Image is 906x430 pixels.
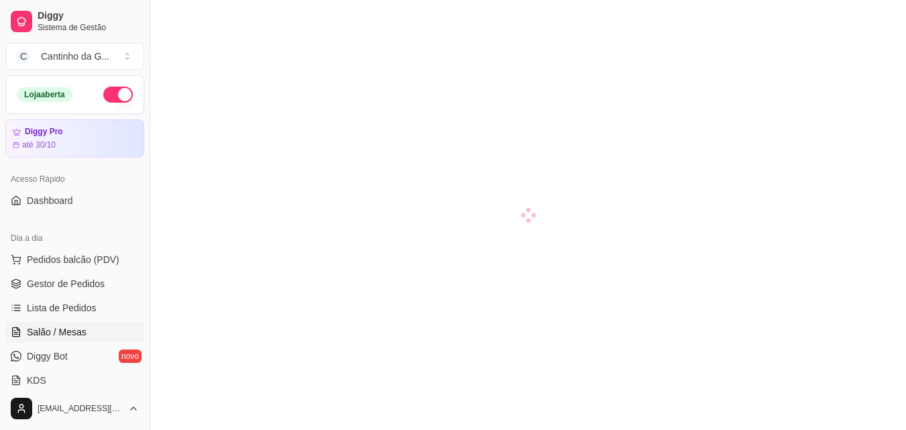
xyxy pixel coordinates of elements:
span: Salão / Mesas [27,325,87,339]
a: Lista de Pedidos [5,297,144,319]
span: Pedidos balcão (PDV) [27,253,119,266]
div: Cantinho da G ... [41,50,109,63]
div: Loja aberta [17,87,72,102]
button: Select a team [5,43,144,70]
a: DiggySistema de Gestão [5,5,144,38]
div: Acesso Rápido [5,168,144,190]
button: [EMAIL_ADDRESS][DOMAIN_NAME] [5,392,144,425]
span: KDS [27,374,46,387]
a: Dashboard [5,190,144,211]
span: [EMAIL_ADDRESS][DOMAIN_NAME] [38,403,123,414]
span: Diggy Bot [27,350,68,363]
button: Alterar Status [103,87,133,103]
a: KDS [5,370,144,391]
a: Gestor de Pedidos [5,273,144,294]
span: C [17,50,30,63]
span: Sistema de Gestão [38,22,139,33]
span: Diggy [38,10,139,22]
span: Lista de Pedidos [27,301,97,315]
article: até 30/10 [22,140,56,150]
div: Dia a dia [5,227,144,249]
a: Salão / Mesas [5,321,144,343]
span: Gestor de Pedidos [27,277,105,290]
button: Pedidos balcão (PDV) [5,249,144,270]
a: Diggy Botnovo [5,345,144,367]
a: Diggy Proaté 30/10 [5,119,144,158]
article: Diggy Pro [25,127,63,137]
span: Dashboard [27,194,73,207]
